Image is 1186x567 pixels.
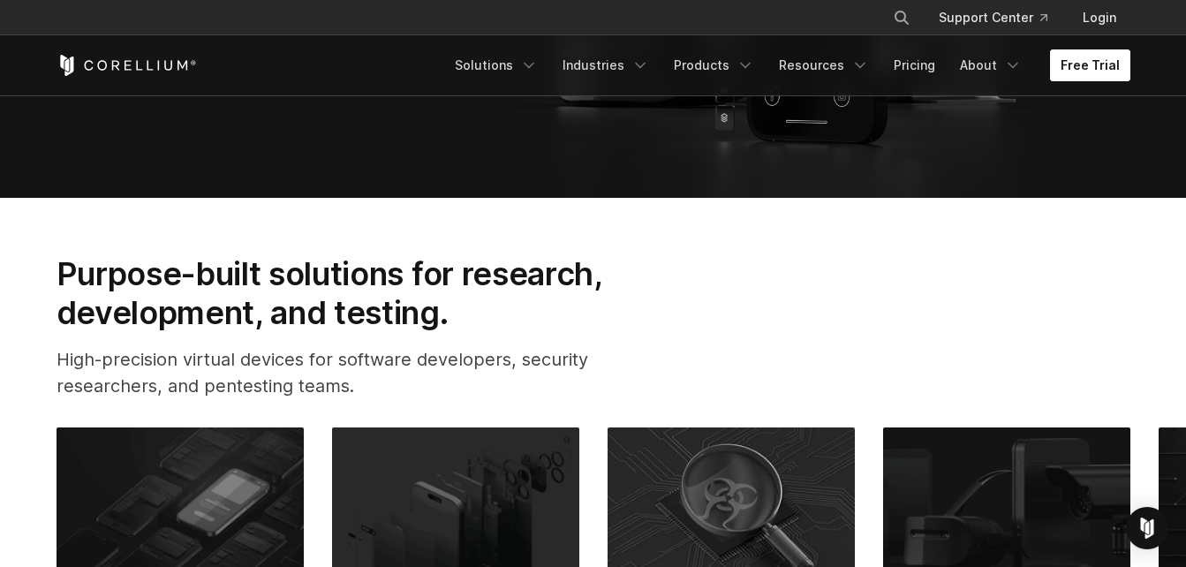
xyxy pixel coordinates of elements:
a: Industries [552,49,660,81]
a: Free Trial [1050,49,1130,81]
a: Products [663,49,765,81]
p: High-precision virtual devices for software developers, security researchers, and pentesting teams. [57,346,659,399]
button: Search [886,2,918,34]
div: Navigation Menu [444,49,1130,81]
a: About [949,49,1032,81]
a: Pricing [883,49,946,81]
a: Corellium Home [57,55,197,76]
div: Navigation Menu [872,2,1130,34]
div: Open Intercom Messenger [1126,507,1168,549]
a: Login [1069,2,1130,34]
h2: Purpose-built solutions for research, development, and testing. [57,254,659,333]
a: Solutions [444,49,548,81]
a: Resources [768,49,880,81]
a: Support Center [925,2,1061,34]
